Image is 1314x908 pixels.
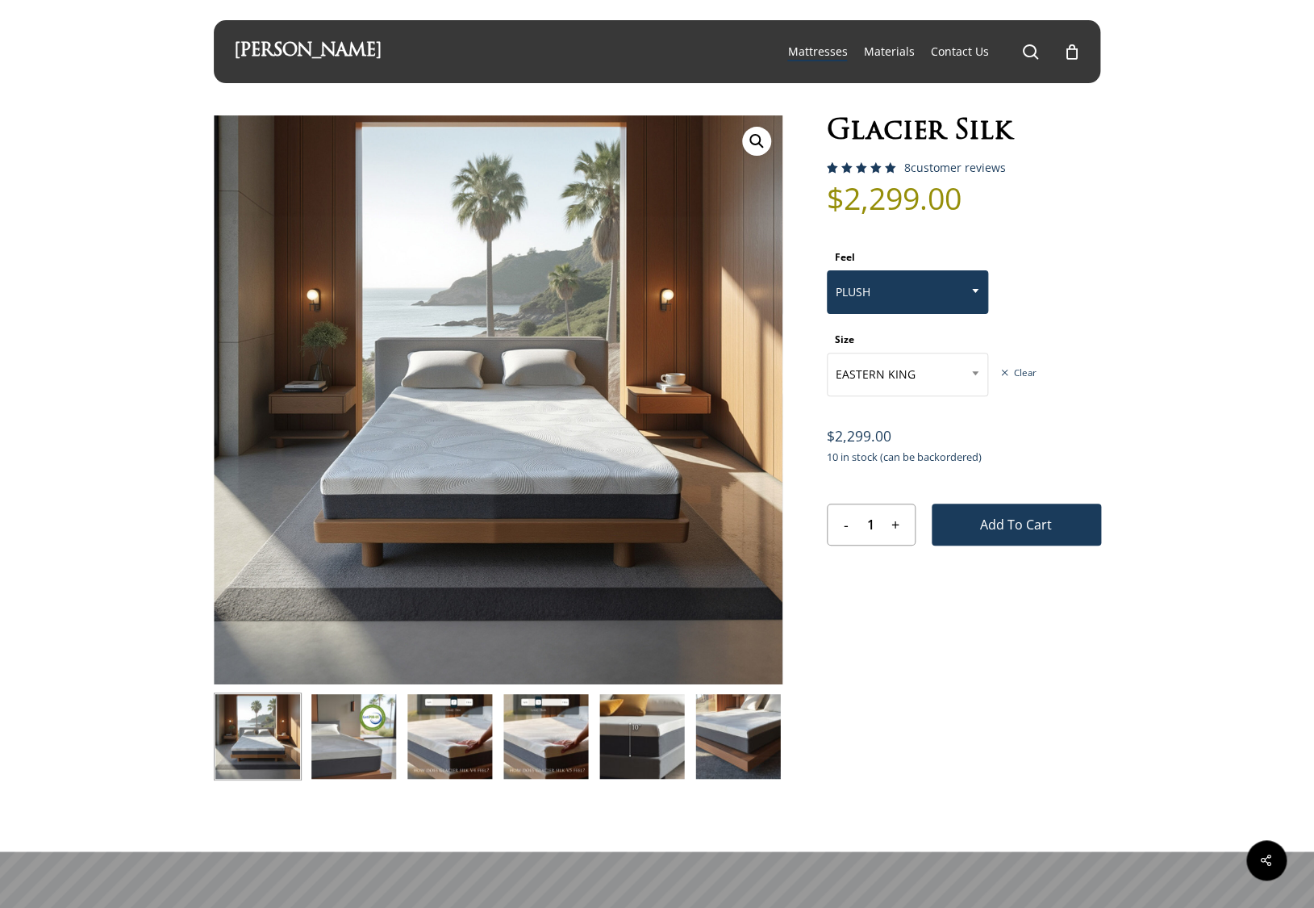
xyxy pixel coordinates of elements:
input: - [828,504,856,545]
a: Contact Us [930,44,988,60]
a: View full-screen image gallery [742,127,771,156]
a: Cart [1062,43,1080,61]
button: Add to cart [932,504,1101,546]
bdi: 2,299.00 [827,426,891,446]
label: Feel [835,250,855,264]
nav: Main Menu [779,20,1080,83]
span: 8 [904,160,911,175]
a: Materials [863,44,914,60]
span: PLUSH [828,275,987,309]
span: Rated out of 5 based on customer ratings [827,162,896,241]
iframe: Secure express checkout frame [843,565,1085,610]
span: Contact Us [930,44,988,59]
div: Rated 5.00 out of 5 [827,162,896,174]
span: EASTERN KING [827,353,988,396]
a: Clear options [1000,367,1037,379]
input: + [886,504,915,545]
span: EASTERN KING [828,358,987,391]
span: 8 [827,162,836,189]
span: PLUSH [827,270,988,314]
label: Size [835,333,854,346]
p: 10 in stock (can be backordered) [827,446,1101,479]
bdi: 2,299.00 [827,178,962,219]
h1: Glacier Silk [827,115,1101,149]
a: [PERSON_NAME] [234,43,382,61]
input: Product quantity [855,504,886,545]
span: $ [827,178,844,219]
a: Mattresses [787,44,847,60]
span: Mattresses [787,44,847,59]
span: $ [827,426,835,446]
span: Materials [863,44,914,59]
a: 8customer reviews [904,161,1006,174]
